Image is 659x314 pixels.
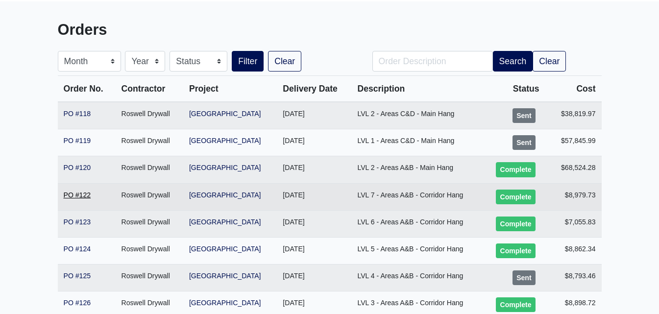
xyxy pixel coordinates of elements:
a: [GEOGRAPHIC_DATA] [189,164,261,171]
a: [GEOGRAPHIC_DATA] [189,299,261,307]
th: Contractor [116,76,183,102]
td: Roswell Drywall [116,129,183,156]
h3: Orders [58,21,322,39]
td: [DATE] [277,129,351,156]
a: PO #119 [64,137,91,145]
a: [GEOGRAPHIC_DATA] [189,218,261,226]
td: $68,524.28 [545,156,602,183]
a: Clear [533,51,566,72]
td: $38,819.97 [545,102,602,129]
a: [GEOGRAPHIC_DATA] [189,137,261,145]
td: Roswell Drywall [116,102,183,129]
td: LVL 5 - Areas A&B - Corridor Hang [351,237,483,264]
td: LVL 7 - Areas A&B - Corridor Hang [351,183,483,210]
a: PO #126 [64,299,91,307]
td: Roswell Drywall [116,156,183,183]
div: Complete [496,190,535,204]
a: PO #120 [64,164,91,171]
button: Search [493,51,533,72]
div: Complete [496,217,535,231]
td: [DATE] [277,210,351,237]
a: [GEOGRAPHIC_DATA] [189,245,261,253]
a: PO #124 [64,245,91,253]
td: LVL 2 - Areas A&B - Main Hang [351,156,483,183]
a: [GEOGRAPHIC_DATA] [189,110,261,118]
td: [DATE] [277,264,351,291]
td: $8,979.73 [545,183,602,210]
td: Roswell Drywall [116,264,183,291]
td: $8,862.34 [545,237,602,264]
a: PO #123 [64,218,91,226]
div: Complete [496,297,535,312]
th: Cost [545,76,602,102]
th: Description [351,76,483,102]
a: [GEOGRAPHIC_DATA] [189,272,261,280]
div: Sent [513,135,536,150]
th: Delivery Date [277,76,351,102]
button: Filter [232,51,264,72]
input: Order Description [372,51,493,72]
td: Roswell Drywall [116,183,183,210]
td: LVL 1 - Areas C&D - Main Hang [351,129,483,156]
th: Project [183,76,277,102]
td: [DATE] [277,237,351,264]
div: Complete [496,162,535,177]
div: Sent [513,270,536,285]
td: $8,793.46 [545,264,602,291]
div: Sent [513,108,536,123]
th: Status [484,76,545,102]
td: Roswell Drywall [116,237,183,264]
td: LVL 2 - Areas C&D - Main Hang [351,102,483,129]
a: Clear [268,51,301,72]
td: [DATE] [277,156,351,183]
td: $7,055.83 [545,210,602,237]
a: [GEOGRAPHIC_DATA] [189,191,261,199]
td: Roswell Drywall [116,210,183,237]
td: LVL 4 - Areas A&B - Corridor Hang [351,264,483,291]
div: Complete [496,243,535,258]
td: [DATE] [277,183,351,210]
td: [DATE] [277,102,351,129]
a: PO #125 [64,272,91,280]
td: $57,845.99 [545,129,602,156]
a: PO #122 [64,191,91,199]
a: PO #118 [64,110,91,118]
th: Order No. [58,76,116,102]
td: LVL 6 - Areas A&B - Corridor Hang [351,210,483,237]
